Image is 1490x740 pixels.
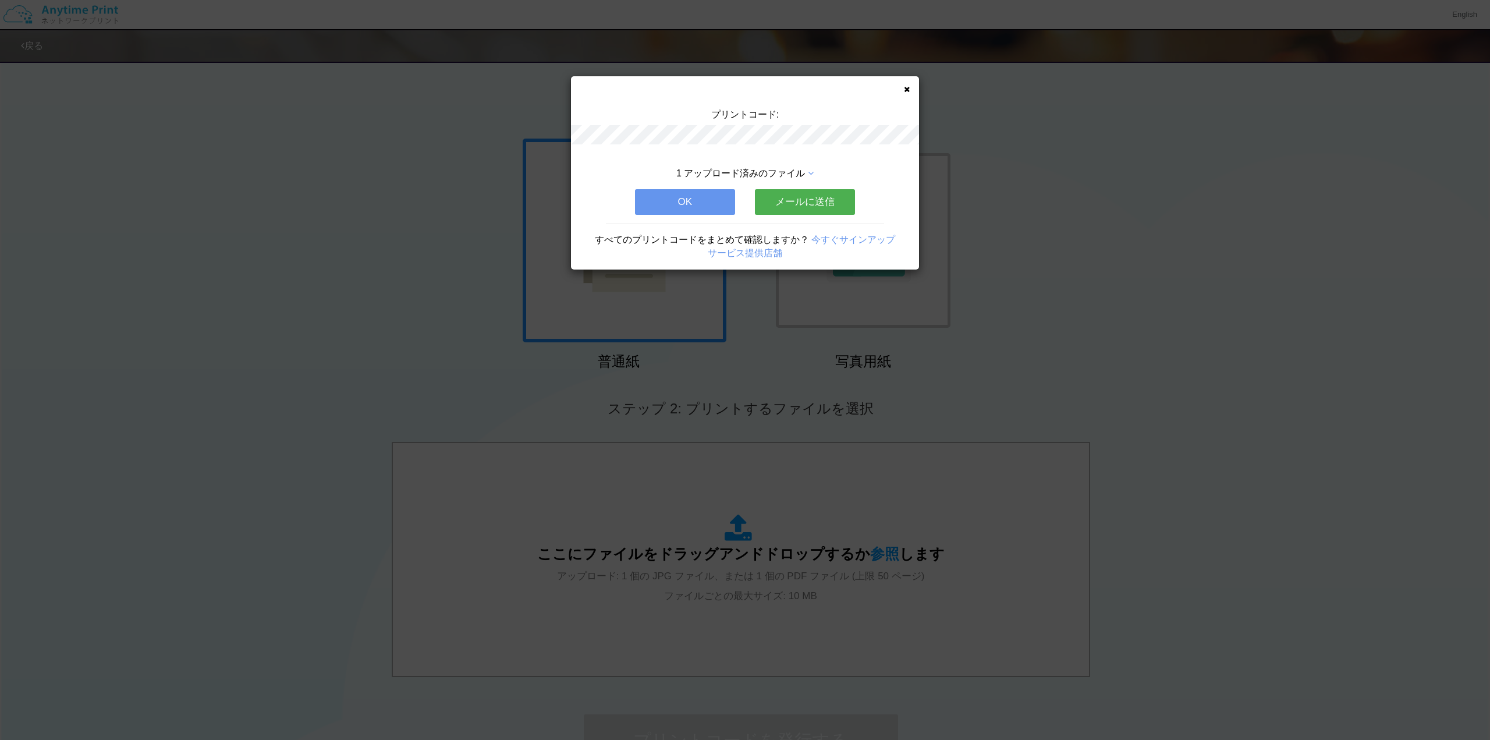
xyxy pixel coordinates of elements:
[676,168,805,178] span: 1 アップロード済みのファイル
[811,235,895,245] a: 今すぐサインアップ
[708,248,782,258] a: サービス提供店舗
[595,235,809,245] span: すべてのプリントコードをまとめて確認しますか？
[711,109,779,119] span: プリントコード:
[635,189,735,215] button: OK
[755,189,855,215] button: メールに送信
